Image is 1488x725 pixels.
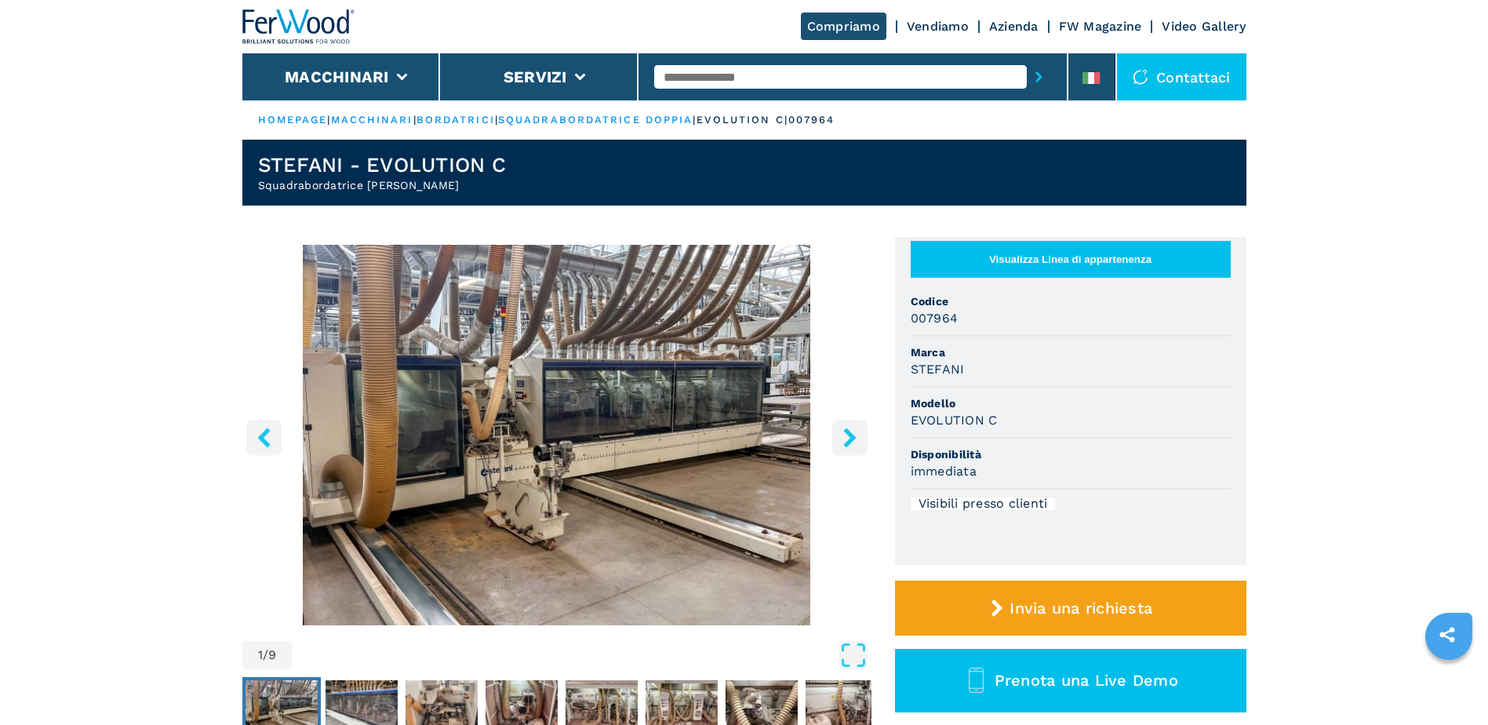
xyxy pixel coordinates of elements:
h2: Squadrabordatrice [PERSON_NAME] [258,177,506,193]
span: | [327,114,330,126]
a: Azienda [989,19,1039,34]
a: squadrabordatrice doppia [498,114,693,126]
button: Macchinari [285,67,389,86]
span: Disponibilità [911,446,1231,462]
a: HOMEPAGE [258,114,328,126]
div: Visibili presso clienti [911,497,1056,510]
p: evolution c | [697,113,788,127]
img: Squadrabordatrice Doppia STEFANI EVOLUTION C [242,245,871,625]
button: Prenota una Live Demo [895,649,1246,712]
a: Compriamo [801,13,886,40]
span: | [495,114,498,126]
span: / [263,649,268,661]
span: 1 [258,649,263,661]
h3: 007964 [911,309,959,327]
a: Video Gallery [1162,19,1246,34]
button: Open Fullscreen [296,641,867,669]
a: bordatrici [417,114,495,126]
img: Ferwood [242,9,355,44]
span: | [693,114,696,126]
p: 007964 [788,113,835,127]
span: Marca [911,344,1231,360]
a: FW Magazine [1059,19,1142,34]
h1: STEFANI - EVOLUTION C [258,152,506,177]
span: Codice [911,293,1231,309]
img: Contattaci [1133,69,1148,85]
button: Servizi [504,67,567,86]
span: Prenota una Live Demo [995,671,1178,690]
button: left-button [246,420,282,455]
span: 9 [268,649,276,661]
button: submit-button [1027,59,1051,95]
button: Visualizza Linea di appartenenza [911,241,1231,278]
a: sharethis [1428,615,1467,654]
a: macchinari [331,114,413,126]
span: Modello [911,395,1231,411]
h3: immediata [911,462,977,480]
h3: EVOLUTION C [911,411,998,429]
a: Vendiamo [907,19,969,34]
h3: STEFANI [911,360,965,378]
span: | [413,114,417,126]
button: Invia una richiesta [895,581,1246,636]
button: right-button [832,420,868,455]
div: Contattaci [1117,53,1246,100]
iframe: Chat [1421,654,1476,713]
div: Go to Slide 1 [242,245,871,625]
span: Invia una richiesta [1010,599,1152,618]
